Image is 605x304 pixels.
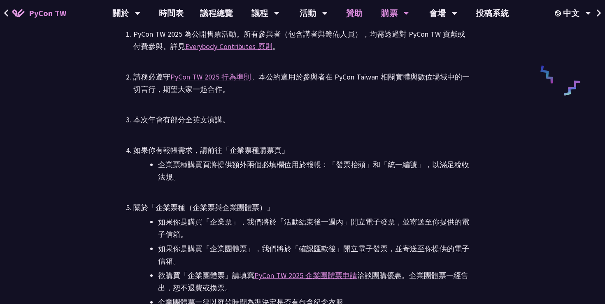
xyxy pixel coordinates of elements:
[29,7,66,19] span: PyCon TW
[170,72,251,82] a: PyCon TW 2025 行為準則
[158,159,472,183] li: 企業票種購買頁將提供額外兩個必填欄位用於報帳：「發票抬頭」和「統一編號」，以滿足稅收法規。
[133,28,472,53] div: PyCon TW 2025 為公開售票活動。所有參與者（包含講者與籌備人員），均需透過對 PyCon TW 貢獻或付費參與。詳見 。
[4,3,74,23] a: PyCon TW
[133,114,472,126] div: 本次年會有部分全英文演講。
[158,216,472,241] li: 如果你是購買「企業票」，我們將於「活動結束後一週內」開立電子發票，並寄送至你提供的電子信箱。
[12,9,25,17] img: Home icon of PyCon TW 2025
[133,144,472,157] div: 如果你有報帳需求，請前往「企業票種購票頁」
[158,243,472,267] li: 如果你是購買「企業團體票」，我們將於「確認匯款後」開立電子發票，並寄送至你提供的電子信箱。
[158,269,472,294] li: 欲購買「企業團體票」請填寫 洽談團購優惠。企業團體票一經售出，恕不退費或換票。
[133,71,472,96] div: 請務必遵守 。本公約適用於參與者在 PyCon Taiwan 相關實體與數位場域中的一切言行，期望大家一起合作。
[555,10,563,16] img: Locale Icon
[185,42,272,51] a: Everybody Contributes 原則
[254,271,357,280] a: PyCon TW 2025 企業團體票申請
[133,201,472,214] div: 關於「企業票種（企業票與企業團體票）」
